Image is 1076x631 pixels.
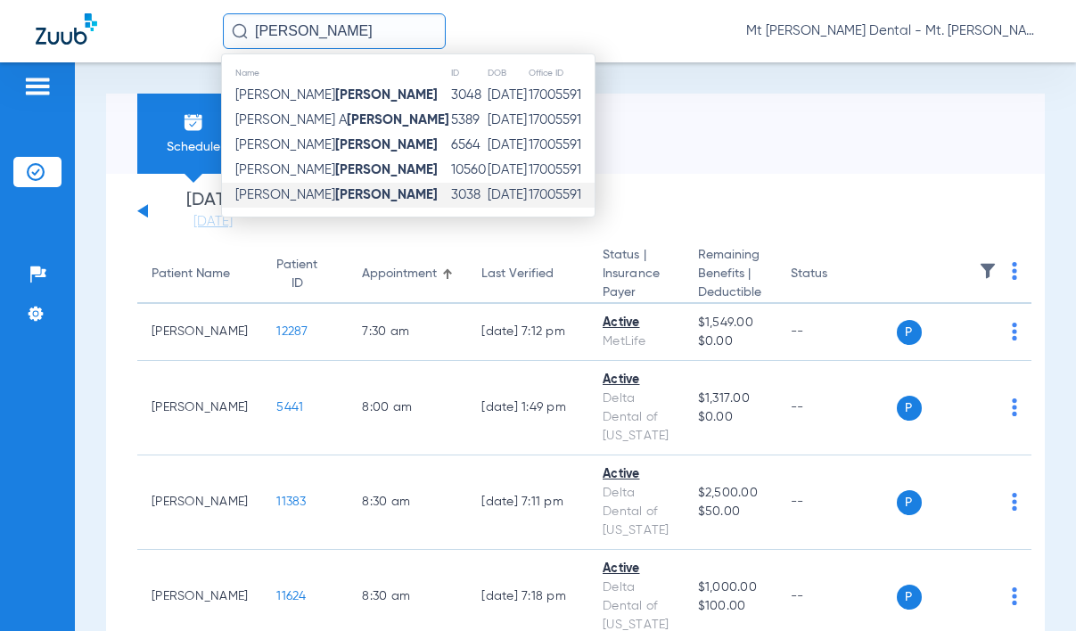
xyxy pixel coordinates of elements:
[1012,262,1017,280] img: group-dot-blue.svg
[481,265,574,283] div: Last Verified
[450,63,487,83] th: ID
[603,389,669,446] div: Delta Dental of [US_STATE]
[362,265,437,283] div: Appointment
[347,113,449,127] strong: [PERSON_NAME]
[684,246,776,304] th: Remaining Benefits |
[897,396,922,421] span: P
[897,320,922,345] span: P
[698,283,762,302] span: Deductible
[276,401,303,414] span: 5441
[223,13,446,49] input: Search for patients
[467,455,588,550] td: [DATE] 7:11 PM
[450,83,487,108] td: 3048
[276,590,306,602] span: 11624
[335,188,438,201] strong: [PERSON_NAME]
[603,332,669,351] div: MetLife
[1012,493,1017,511] img: group-dot-blue.svg
[588,246,684,304] th: Status |
[776,455,897,550] td: --
[183,111,204,133] img: Schedule
[897,490,922,515] span: P
[137,304,262,361] td: [PERSON_NAME]
[603,560,669,578] div: Active
[528,183,595,208] td: 17005591
[776,246,897,304] th: Status
[160,192,267,231] li: [DATE]
[335,163,438,176] strong: [PERSON_NAME]
[232,23,248,39] img: Search Icon
[698,408,762,427] span: $0.00
[487,133,528,158] td: [DATE]
[603,465,669,484] div: Active
[528,158,595,183] td: 17005591
[487,108,528,133] td: [DATE]
[235,113,449,127] span: [PERSON_NAME] A
[603,371,669,389] div: Active
[348,361,467,455] td: 8:00 AM
[487,158,528,183] td: [DATE]
[698,314,762,332] span: $1,549.00
[467,361,588,455] td: [DATE] 1:49 PM
[450,183,487,208] td: 3038
[152,265,248,283] div: Patient Name
[152,265,230,283] div: Patient Name
[276,325,308,338] span: 12287
[23,76,52,97] img: hamburger-icon
[222,63,450,83] th: Name
[450,108,487,133] td: 5389
[487,183,528,208] td: [DATE]
[348,455,467,550] td: 8:30 AM
[698,389,762,408] span: $1,317.00
[276,256,317,293] div: Patient ID
[481,265,554,283] div: Last Verified
[603,265,669,302] span: Insurance Payer
[979,262,997,280] img: filter.svg
[528,108,595,133] td: 17005591
[1012,398,1017,416] img: group-dot-blue.svg
[528,133,595,158] td: 17005591
[528,63,595,83] th: Office ID
[235,138,438,152] span: [PERSON_NAME]
[698,503,762,521] span: $50.00
[160,213,267,231] a: [DATE]
[335,138,438,152] strong: [PERSON_NAME]
[746,22,1040,40] span: Mt [PERSON_NAME] Dental - Mt. [PERSON_NAME] Dental
[276,256,333,293] div: Patient ID
[1012,323,1017,340] img: group-dot-blue.svg
[487,83,528,108] td: [DATE]
[698,484,762,503] span: $2,500.00
[450,158,487,183] td: 10560
[698,578,762,597] span: $1,000.00
[487,63,528,83] th: DOB
[36,13,97,45] img: Zuub Logo
[276,496,306,508] span: 11383
[603,314,669,332] div: Active
[528,83,595,108] td: 17005591
[348,304,467,361] td: 7:30 AM
[335,88,438,102] strong: [PERSON_NAME]
[987,545,1076,631] iframe: Chat Widget
[897,585,922,610] span: P
[362,265,453,283] div: Appointment
[603,484,669,540] div: Delta Dental of [US_STATE]
[776,304,897,361] td: --
[137,455,262,550] td: [PERSON_NAME]
[235,188,438,201] span: [PERSON_NAME]
[698,332,762,351] span: $0.00
[467,304,588,361] td: [DATE] 7:12 PM
[450,133,487,158] td: 6564
[235,163,438,176] span: [PERSON_NAME]
[151,138,235,156] span: Schedule
[235,88,438,102] span: [PERSON_NAME]
[776,361,897,455] td: --
[698,597,762,616] span: $100.00
[137,361,262,455] td: [PERSON_NAME]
